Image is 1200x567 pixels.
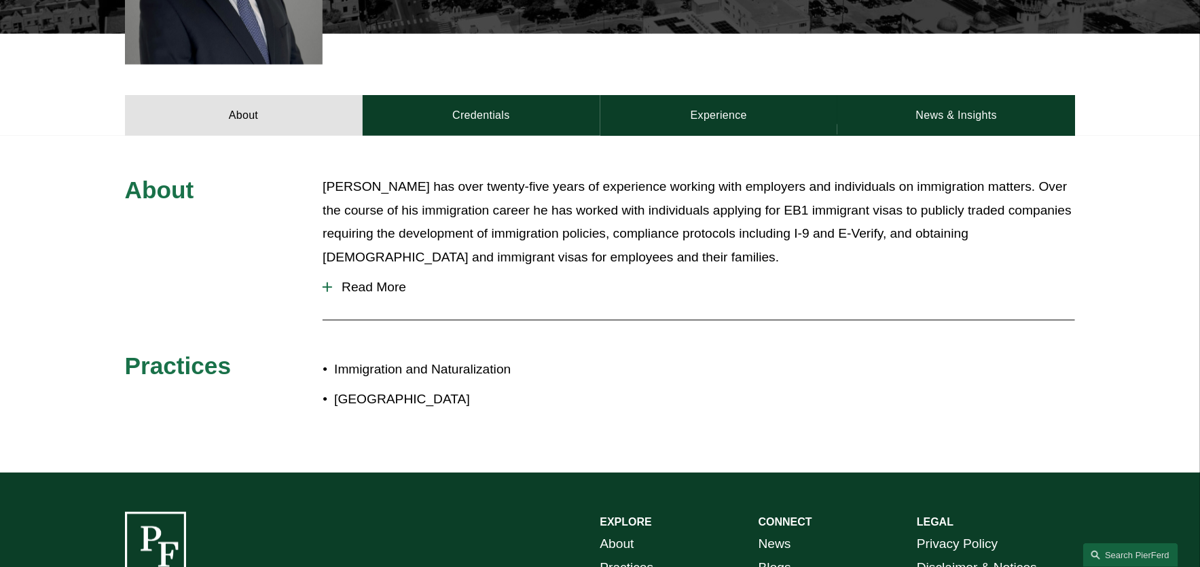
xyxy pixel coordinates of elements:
strong: CONNECT [759,516,812,528]
button: Read More [323,270,1075,305]
strong: EXPLORE [600,516,652,528]
span: Read More [332,280,1075,295]
a: About [600,532,634,556]
p: [GEOGRAPHIC_DATA] [334,388,600,411]
a: News & Insights [837,95,1075,136]
strong: LEGAL [917,516,953,528]
p: Immigration and Naturalization [334,358,600,382]
a: Credentials [363,95,600,136]
a: News [759,532,791,556]
p: [PERSON_NAME] has over twenty-five years of experience working with employers and individuals on ... [323,175,1075,269]
a: Privacy Policy [917,532,998,556]
a: Experience [600,95,838,136]
span: About [125,177,194,203]
span: Practices [125,352,232,379]
a: About [125,95,363,136]
a: Search this site [1083,543,1178,567]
